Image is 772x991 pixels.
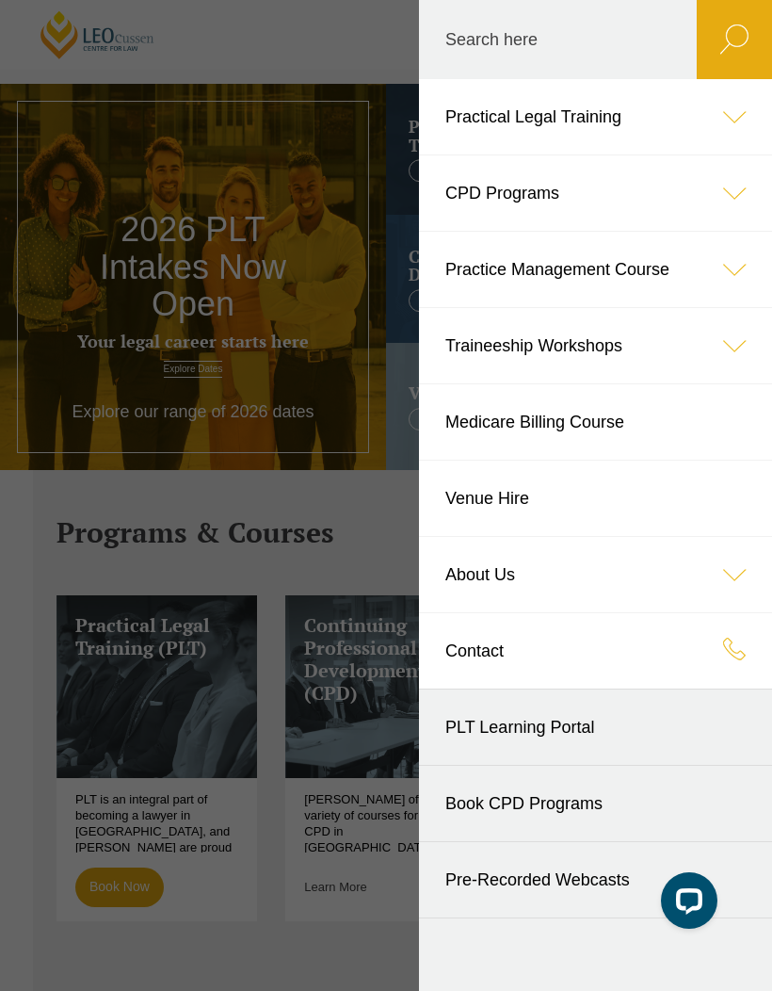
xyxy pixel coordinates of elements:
[419,232,772,307] a: Practice Management Course
[419,537,772,612] a: About Us
[419,690,772,765] a: PLT Learning Portal
[419,842,772,918] a: Pre-Recorded Webcasts
[419,308,772,383] a: Traineeship Workshops
[419,461,772,536] a: Venue Hire
[419,766,772,841] a: Book CPD Programs
[646,865,725,944] iframe: LiveChat chat widget
[419,613,772,689] a: Contact
[419,384,772,460] a: Medicare Billing Course
[419,79,772,154] a: Practical Legal Training
[419,155,772,231] a: CPD Programs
